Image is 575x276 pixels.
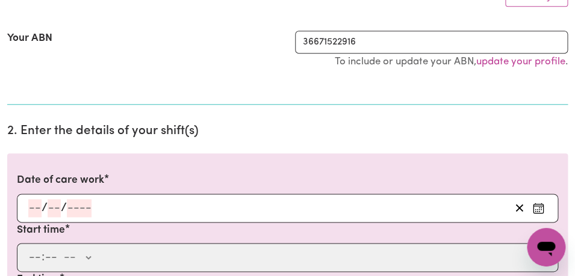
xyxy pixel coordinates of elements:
span: / [61,201,67,215]
h2: 2. Enter the details of your shift(s) [7,124,568,139]
input: -- [45,248,58,266]
label: Your ABN [7,31,52,46]
input: -- [48,199,61,217]
label: Start time [17,222,65,238]
button: Clear date [510,199,529,217]
input: -- [28,199,42,217]
label: Date of care work [17,173,104,188]
a: update your profile [476,57,565,67]
button: Enter the date of care work [529,199,548,217]
input: -- [28,248,42,266]
small: To include or update your ABN, . [335,57,568,67]
iframe: Button to launch messaging window [527,228,565,266]
span: : [42,251,45,264]
span: / [42,201,48,215]
input: ---- [67,199,92,217]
